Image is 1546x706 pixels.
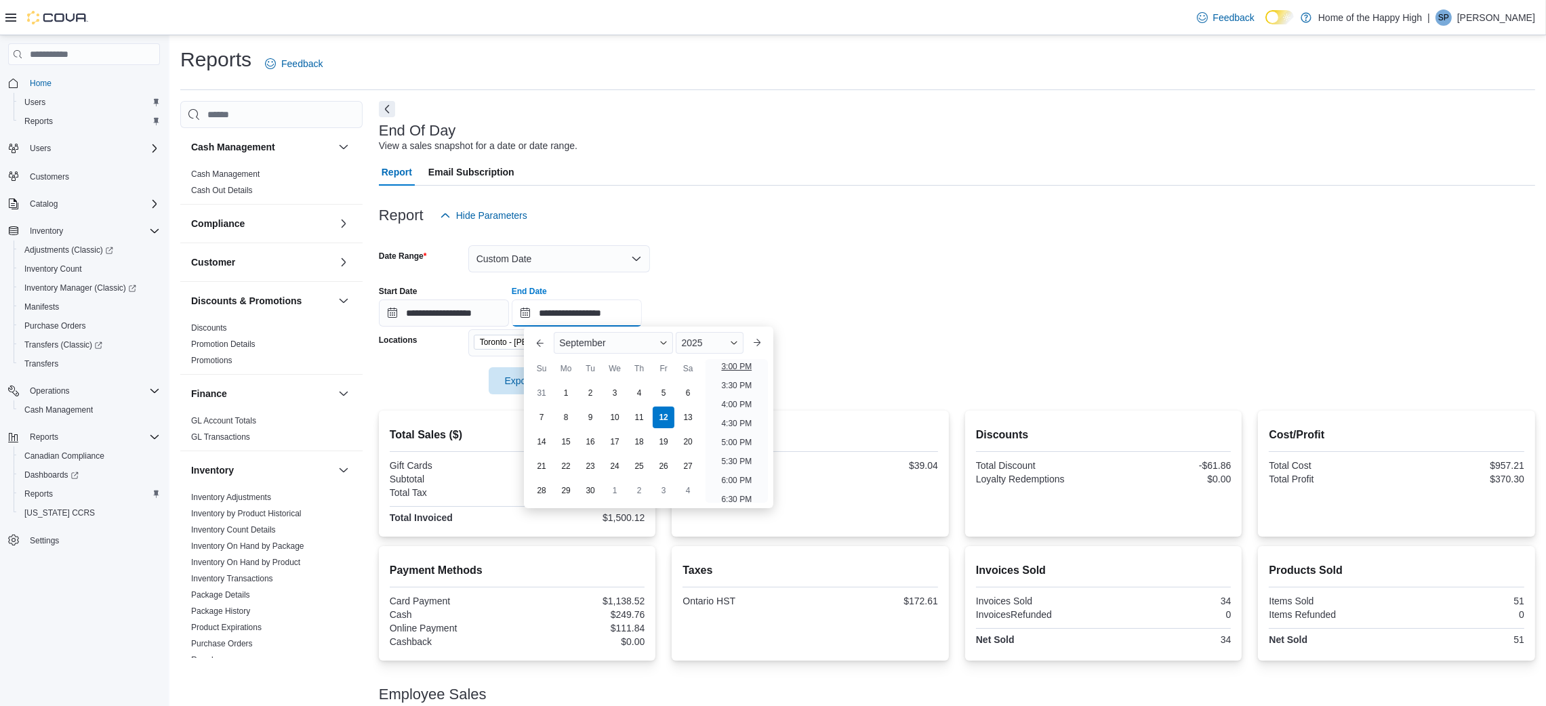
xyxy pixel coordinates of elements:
span: Operations [30,386,70,396]
a: Dashboards [19,467,84,483]
span: Transfers [24,358,58,369]
span: SP [1438,9,1449,26]
div: $249.76 [520,609,645,620]
div: -$61.86 [1106,460,1231,471]
span: Transfers (Classic) [24,339,102,350]
a: Purchase Orders [19,318,91,334]
span: Inventory Count [19,261,160,277]
button: Next [379,101,395,117]
span: Reports [24,116,53,127]
button: Discounts & Promotions [335,293,352,309]
span: Product Expirations [191,622,262,633]
a: Product Expirations [191,623,262,632]
div: Cashback [390,636,514,647]
button: Reports [14,484,165,503]
div: day-15 [555,431,577,453]
div: Loyalty Redemptions [976,474,1101,484]
div: day-2 [579,382,601,404]
div: day-30 [579,480,601,501]
button: Inventory [3,222,165,241]
button: Operations [24,383,75,399]
div: View a sales snapshot for a date or date range. [379,139,577,153]
a: Cash Management [19,402,98,418]
label: End Date [512,286,547,297]
div: day-29 [555,480,577,501]
span: Inventory by Product Historical [191,508,302,519]
button: Operations [3,381,165,400]
span: Customers [24,167,160,184]
div: Finance [180,413,363,451]
div: day-4 [677,480,699,501]
li: 4:30 PM [716,415,757,432]
span: Package History [191,606,250,617]
div: day-28 [531,480,552,501]
div: 34 [1106,634,1231,645]
button: Finance [335,386,352,402]
span: Operations [24,383,160,399]
div: day-10 [604,407,626,428]
span: GL Account Totals [191,415,256,426]
h2: Taxes [683,562,938,579]
div: Sa [677,358,699,379]
span: GL Transactions [191,432,250,442]
span: Home [24,75,160,91]
button: Compliance [335,215,352,232]
button: Inventory [191,463,333,477]
div: day-26 [653,455,674,477]
button: Hide Parameters [434,202,533,229]
span: Reports [19,113,160,129]
button: Customers [3,166,165,186]
span: September [559,337,605,348]
button: Settings [3,531,165,550]
strong: Net Sold [976,634,1015,645]
a: Package Details [191,590,250,600]
span: Inventory Manager (Classic) [19,280,160,296]
span: Inventory [30,226,63,236]
div: day-31 [531,382,552,404]
span: Cash Management [191,169,260,180]
h3: Cash Management [191,140,275,154]
div: InvoicesRefunded [976,609,1101,620]
a: Purchase Orders [191,639,253,648]
a: Manifests [19,299,64,315]
div: day-20 [677,431,699,453]
button: Inventory Count [14,259,165,278]
button: Reports [3,428,165,447]
span: Inventory Manager (Classic) [24,283,136,293]
span: Toronto - [PERSON_NAME] Street - Fire & Flower [480,335,586,349]
div: day-6 [677,382,699,404]
a: Inventory Transactions [191,574,273,583]
div: Gift Cards [390,460,514,471]
span: 2025 [681,337,702,348]
span: Dashboards [19,467,160,483]
div: Steven Pike [1436,9,1452,26]
div: Ontario HST [683,596,807,606]
a: Settings [24,533,64,549]
label: Locations [379,335,418,346]
button: Users [3,139,165,158]
span: Purchase Orders [24,320,86,331]
h3: End Of Day [379,123,456,139]
div: Discounts & Promotions [180,320,363,374]
a: Users [19,94,51,110]
button: Cash Management [335,139,352,155]
span: Catalog [24,196,160,212]
div: Su [531,358,552,379]
div: day-12 [653,407,674,428]
a: Reports [19,113,58,129]
span: [US_STATE] CCRS [24,507,95,518]
button: Reports [14,112,165,131]
a: Reorder [191,655,220,665]
span: Report [382,159,412,186]
div: day-27 [677,455,699,477]
button: Export [489,367,565,394]
div: day-17 [604,431,626,453]
span: Reports [24,489,53,499]
span: Discounts [191,323,227,333]
a: Inventory by Product Historical [191,509,302,518]
a: Adjustments (Classic) [19,242,119,258]
h2: Discounts [976,427,1232,443]
div: day-21 [531,455,552,477]
span: Users [30,143,51,154]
